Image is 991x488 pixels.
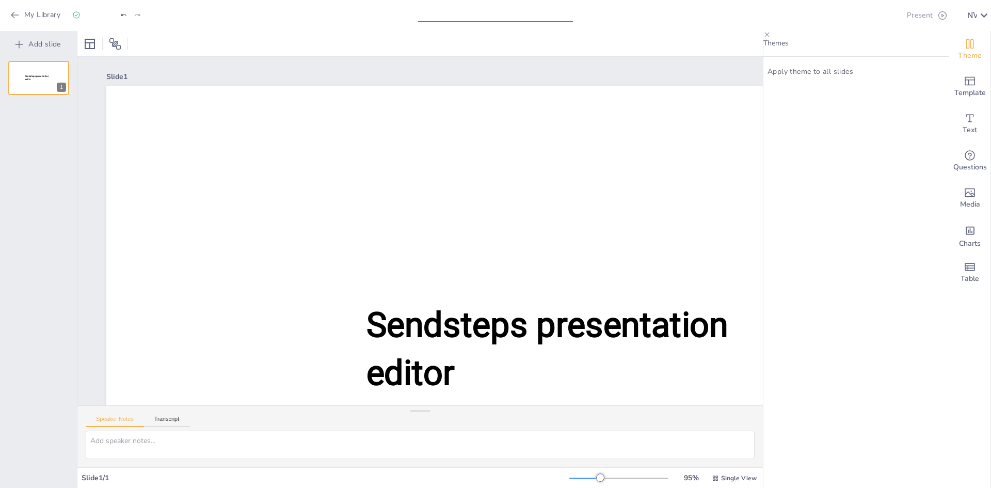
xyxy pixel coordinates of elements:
div: Add images, graphics, shapes or video [949,180,990,217]
span: Sendsteps presentation editor [25,75,49,81]
div: Change the overall theme [949,31,990,68]
button: My Library [8,7,65,23]
div: Add a table [949,254,990,291]
span: Template [954,87,986,99]
div: Saved [72,10,104,20]
div: 1 [57,83,66,92]
div: Add charts and graphs [949,217,990,254]
span: Position [109,38,121,50]
span: Single View [721,474,757,482]
button: Speaker Notes [86,416,144,427]
p: Themes [763,38,949,48]
button: N v [967,5,977,26]
button: Transcript [144,416,190,427]
input: Insert title [418,7,562,22]
span: Table [961,273,979,285]
div: N v [967,11,977,20]
span: Charts [959,238,981,249]
button: Present [903,5,950,26]
div: Slide 1 / 1 [82,473,569,483]
button: Apply theme to all slides [763,65,857,78]
span: Text [963,124,977,136]
span: Sendsteps presentation editor [366,305,728,393]
div: Slide 1 [106,72,936,82]
button: Export to PowerPoint [882,5,901,26]
div: Layout [82,36,98,52]
div: 95 % [679,473,704,483]
button: Add slide [5,36,72,53]
span: Media [960,199,980,210]
div: 1 [8,61,69,95]
div: Get real-time input from your audience [949,143,990,180]
span: Questions [953,162,987,173]
div: Add text boxes [949,105,990,143]
span: Theme [958,50,982,61]
div: Add ready made slides [949,68,990,105]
